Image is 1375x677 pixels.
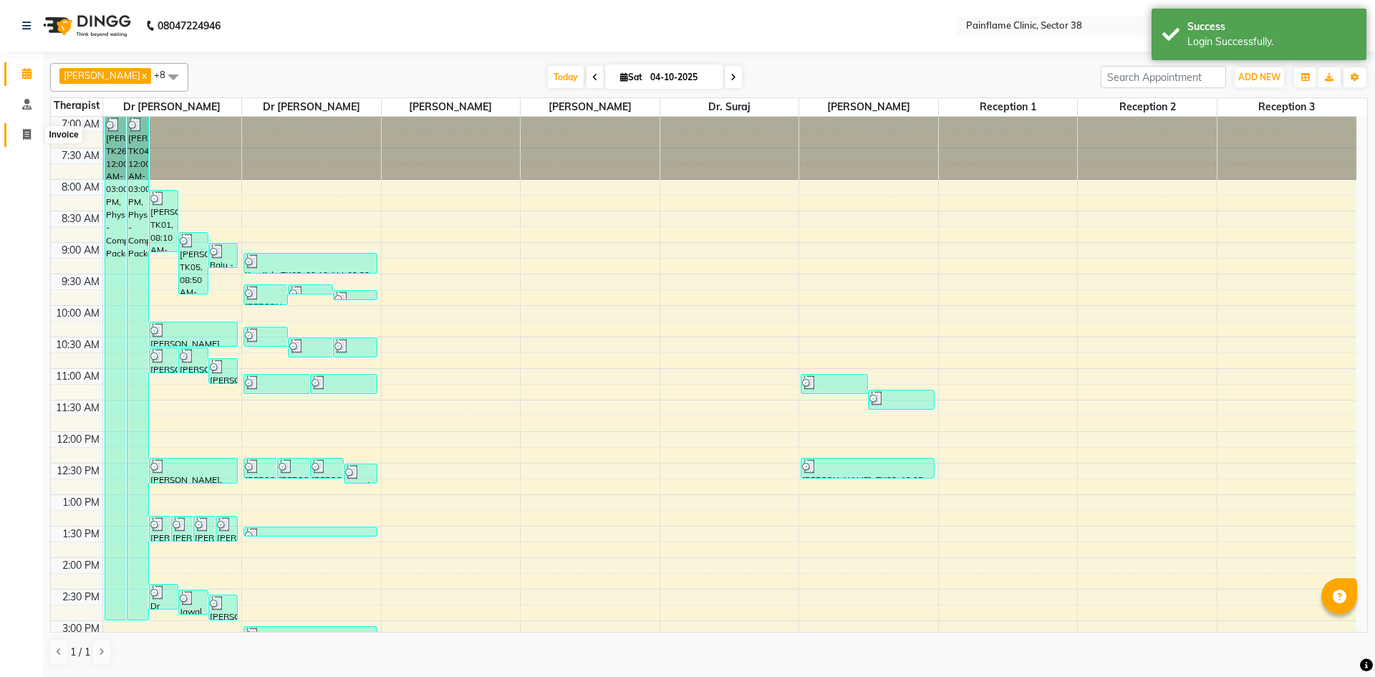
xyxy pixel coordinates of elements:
[103,98,242,116] span: Dr [PERSON_NAME]
[289,338,332,357] div: [PERSON_NAME], TK11, 10:30 AM-10:50 AM, General [MEDICAL_DATA] alignment,X-rays
[59,527,102,542] div: 1:30 PM
[150,348,178,373] div: [PERSON_NAME] [PERSON_NAME], TK13, 10:40 AM-11:05 AM, Full Body [MEDICAL_DATA] alignment,X-rays
[59,274,102,289] div: 9:30 AM
[382,98,521,116] span: [PERSON_NAME]
[289,285,332,294] div: Vishal Dagrar, TK06, 09:40 AM-09:50 AM, X-rays
[1238,72,1280,82] span: ADD NEW
[179,590,208,614] div: Jawal Shukla, TK33, 02:30 PM-02:55 PM, Full Body [MEDICAL_DATA] alignment,X-rays
[799,98,938,116] span: [PERSON_NAME]
[45,126,82,143] div: Invoice
[242,98,381,116] span: Dr [PERSON_NAME]
[244,327,287,346] div: Mannt [PERSON_NAME], TK10, 10:20 AM-10:40 AM, General [MEDICAL_DATA] alignment,X-rays
[154,69,176,80] span: +8
[70,645,90,660] span: 1 / 1
[59,621,102,636] div: 3:00 PM
[150,322,237,346] div: [PERSON_NAME], TK09, 10:15 AM-10:40 AM, Full Body [MEDICAL_DATA] alignment,X-rays
[334,338,377,357] div: [PERSON_NAME], TK12, 10:30 AM-10:50 AM, X-rays,General [MEDICAL_DATA] alignment
[127,117,148,620] div: [PERSON_NAME], TK04, 12:00 AM-03:00 PM, Physiotherapy - Complete Package
[244,527,377,536] div: [PERSON_NAME], TK27, 01:30 PM-01:40 PM, General [MEDICAL_DATA] alignment
[59,558,102,573] div: 2:00 PM
[179,348,208,373] div: [PERSON_NAME], TK14, 10:40 AM-11:05 AM, Full Body [MEDICAL_DATA] alignment,X-rays
[150,517,170,541] div: [PERSON_NAME], TK30, 01:20 PM-01:45 PM, Full Body [MEDICAL_DATA] alignment,X-rays
[209,359,238,383] div: [PERSON_NAME] [PERSON_NAME], TK15, 10:50 AM-11:15 AM, Full Body [MEDICAL_DATA] alignment,X-rays
[334,291,377,299] div: Praminder, TK07, 09:45 AM-09:55 AM, X-rays
[1235,67,1284,87] button: ADD NEW
[244,458,276,478] div: [PERSON_NAME], TK23, 12:25 PM-12:45 PM, General [MEDICAL_DATA] alignment,X-rays
[244,627,377,635] div: [MEDICAL_DATA][PERSON_NAME], TK35, 03:05 PM-03:15 PM, X-rays
[1187,34,1356,49] div: Login Successfully.
[105,117,126,620] div: [PERSON_NAME], TK26, 12:00 AM-03:00 PM, Physiotherapy - Complete Package
[179,233,208,294] div: [PERSON_NAME], TK05, 08:50 AM-09:50 AM, Physiotherapy - Physiotherapy
[172,517,193,541] div: [PERSON_NAME], TK31, 01:20 PM-01:45 PM, Full Body [MEDICAL_DATA] alignment,X-rays
[660,98,799,116] span: Dr. Suraj
[194,517,215,541] div: [PERSON_NAME], TK29, 01:20 PM-01:45 PM, Full Body [MEDICAL_DATA] alignment,X-rays
[1078,98,1217,116] span: Reception 2
[617,72,646,82] span: Sat
[244,375,309,393] div: [PERSON_NAME], TK16, 11:05 AM-11:25 AM, General [MEDICAL_DATA] alignment,X-rays
[646,67,718,88] input: 2025-10-04
[278,458,310,478] div: [PERSON_NAME] Suhag, TK20, 12:25 PM-12:45 PM, General [MEDICAL_DATA] alignment,X-rays
[209,595,238,620] div: [PERSON_NAME], TK34, 02:35 PM-03:00 PM, Full Body [MEDICAL_DATA] alignment,X-rays
[158,6,221,46] b: 08047224946
[801,375,867,393] div: [PERSON_NAME], TK18, 11:05 AM-11:25 AM, General [MEDICAL_DATA] alignment,X-rays
[311,375,376,393] div: [PERSON_NAME], TK17, 11:05 AM-11:25 AM, General [MEDICAL_DATA] alignment,X-rays
[801,458,934,478] div: [PERSON_NAME], TK22, 12:25 PM-12:45 PM, General [MEDICAL_DATA] alignment,X-rays
[1101,66,1226,88] input: Search Appointment
[311,458,343,478] div: [PERSON_NAME], TK21, 12:25 PM-12:45 PM, General [MEDICAL_DATA] alignment,X-rays
[209,244,238,267] div: Raju -pc, TK02, 09:00 AM-09:25 AM, Full Body [MEDICAL_DATA] alignment,X-rays
[344,464,377,483] div: Dinesh Nagar, TK24, 12:30 PM-12:50 PM, General [MEDICAL_DATA] alignment,X-rays
[54,432,102,447] div: 12:00 PM
[59,148,102,163] div: 7:30 AM
[59,117,102,132] div: 7:00 AM
[53,337,102,352] div: 10:30 AM
[51,98,102,113] div: Therapist
[140,69,147,81] a: x
[244,285,287,304] div: [PERSON_NAME], TK08, 09:40 AM-10:00 AM, General [MEDICAL_DATA] alignment,X-rays
[939,98,1078,116] span: Reception 1
[59,495,102,510] div: 1:00 PM
[37,6,135,46] img: logo
[869,390,934,409] div: [PERSON_NAME], TK19, 11:20 AM-11:40 AM, General [MEDICAL_DATA] alignment,X-rays
[59,211,102,226] div: 8:30 AM
[150,458,237,483] div: [PERSON_NAME], TK25, 12:25 PM-12:50 PM, Full Body [MEDICAL_DATA] alignment,X-rays
[1217,98,1356,116] span: Reception 3
[53,369,102,384] div: 11:00 AM
[548,66,584,88] span: Today
[59,180,102,195] div: 8:00 AM
[64,69,140,81] span: [PERSON_NAME]
[521,98,660,116] span: [PERSON_NAME]
[59,243,102,258] div: 9:00 AM
[244,254,377,273] div: Kamiish, TK03, 09:10 AM-09:30 AM, General [MEDICAL_DATA] alignment,X-rays
[54,464,102,479] div: 12:30 PM
[216,517,237,541] div: [PERSON_NAME], TK28, 01:20 PM-01:45 PM, Full Body [MEDICAL_DATA] alignment,X-rays
[59,590,102,605] div: 2:30 PM
[150,585,178,609] div: Dr [PERSON_NAME], TK32, 02:25 PM-02:50 PM, Full Body [MEDICAL_DATA] alignment,X-rays
[1187,19,1356,34] div: Success
[53,306,102,321] div: 10:00 AM
[53,400,102,416] div: 11:30 AM
[150,191,178,251] div: [PERSON_NAME], TK01, 08:10 AM-09:10 AM, Physiotherapy - Physiotherapy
